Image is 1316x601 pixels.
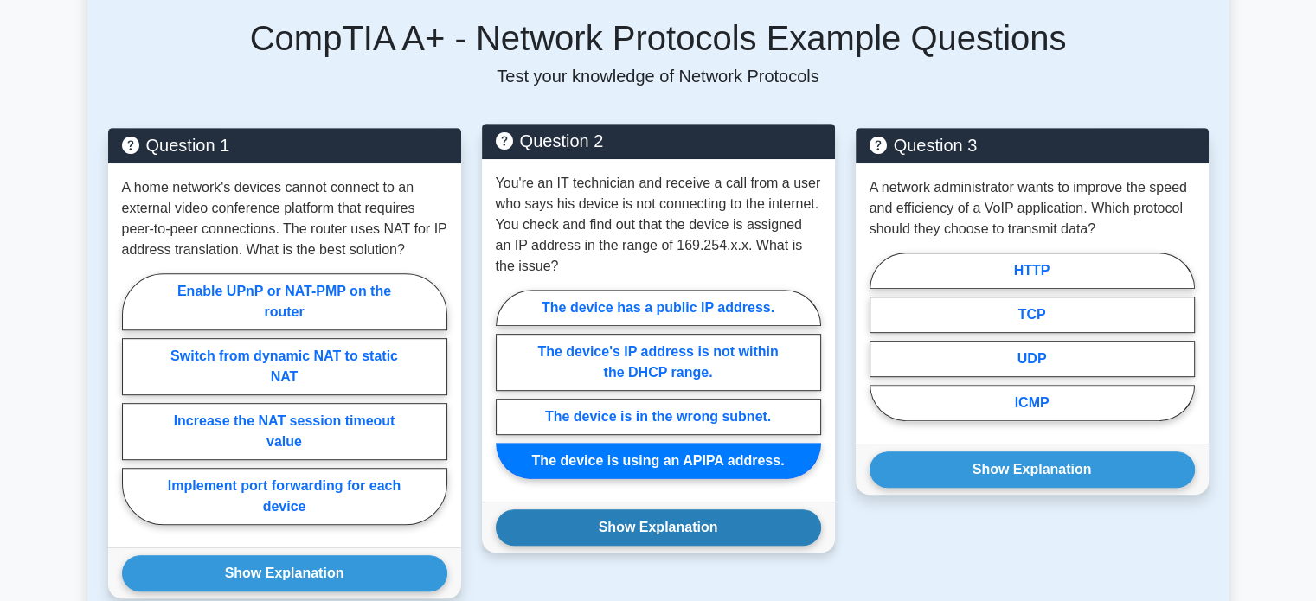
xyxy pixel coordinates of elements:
[870,451,1195,488] button: Show Explanation
[496,290,821,326] label: The device has a public IP address.
[122,468,447,525] label: Implement port forwarding for each device
[870,253,1195,289] label: HTTP
[870,135,1195,156] h5: Question 3
[122,177,447,260] p: A home network's devices cannot connect to an external video conference platform that requires pe...
[870,341,1195,377] label: UDP
[870,385,1195,421] label: ICMP
[496,509,821,546] button: Show Explanation
[122,135,447,156] h5: Question 1
[870,297,1195,333] label: TCP
[108,66,1209,86] p: Test your knowledge of Network Protocols
[870,177,1195,240] p: A network administrator wants to improve the speed and efficiency of a VoIP application. Which pr...
[496,131,821,151] h5: Question 2
[122,555,447,591] button: Show Explanation
[496,334,821,391] label: The device's IP address is not within the DHCP range.
[496,443,821,479] label: The device is using an APIPA address.
[496,173,821,277] p: You're an IT technician and receive a call from a user who says his device is not connecting to t...
[122,403,447,460] label: Increase the NAT session timeout value
[122,338,447,395] label: Switch from dynamic NAT to static NAT
[108,17,1209,59] h5: CompTIA A+ - Network Protocols Example Questions
[496,399,821,435] label: The device is in the wrong subnet.
[122,273,447,330] label: Enable UPnP or NAT-PMP on the router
